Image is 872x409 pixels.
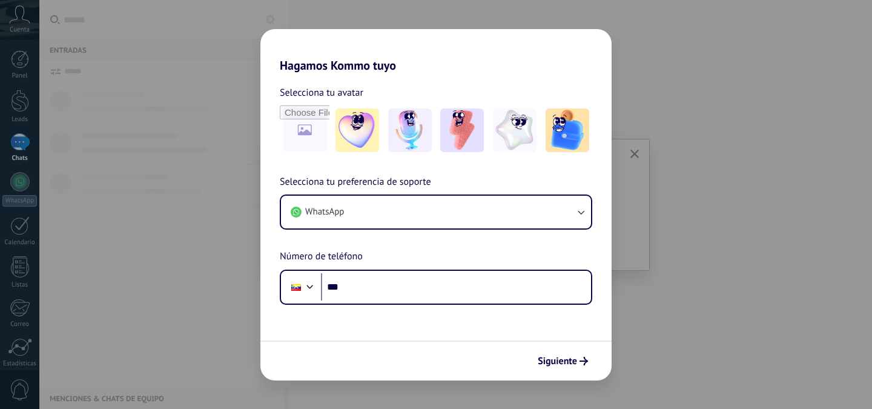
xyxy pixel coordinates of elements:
div: Venezuela: + 58 [285,274,308,300]
img: -4.jpeg [493,108,537,152]
span: WhatsApp [305,206,344,218]
span: Selecciona tu preferencia de soporte [280,175,431,190]
img: -1.jpeg [335,108,379,152]
img: -3.jpeg [440,108,484,152]
span: Número de teléfono [280,249,363,265]
span: Selecciona tu avatar [280,85,363,101]
img: -5.jpeg [546,108,589,152]
button: WhatsApp [281,196,591,228]
button: Siguiente [532,351,593,371]
h2: Hagamos Kommo tuyo [260,29,612,73]
span: Siguiente [538,357,577,365]
img: -2.jpeg [388,108,432,152]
